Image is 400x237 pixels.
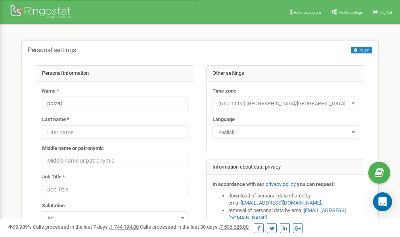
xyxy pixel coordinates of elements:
label: Time zone [212,87,236,95]
label: Middle name or patronymic [42,145,104,152]
div: Open Intercom Messenger [373,192,392,211]
label: Job Title * [42,173,65,181]
li: removal of personal data by email , [228,207,358,222]
span: English [212,125,358,139]
strong: you can request: [297,181,335,187]
span: Calls processed in the last 30 days : [140,224,249,230]
label: Language [212,116,235,123]
input: Job Title [42,183,188,196]
button: HELP [351,47,372,53]
div: Other settings [207,66,364,82]
span: 99,989% [8,224,32,230]
strong: In accordance with our [212,181,264,187]
a: privacy policy [266,181,296,187]
label: Salutation [42,202,65,210]
span: Calls processed in the last 7 days : [33,224,139,230]
span: Log Out [379,10,392,15]
div: Information about data privacy [207,159,364,175]
u: 1 744 194,00 [110,224,139,230]
span: Profile settings [339,10,363,15]
span: Mr. [42,211,188,225]
a: [EMAIL_ADDRESS][DOMAIN_NAME] [241,200,321,206]
label: Last name * [42,116,69,123]
span: (UTC-11:00) Pacific/Midway [212,97,358,110]
span: (UTC-11:00) Pacific/Midway [215,98,356,109]
u: 7 596 625,00 [220,224,249,230]
div: Personal information [36,66,194,82]
span: Mr. [45,213,185,224]
input: Middle name or patronymic [42,154,188,167]
li: download of personal data shared by email , [228,192,358,207]
input: Last name [42,125,188,139]
input: Name [42,97,188,110]
span: English [215,127,356,138]
label: Name * [42,87,59,95]
h5: Personal settings [28,47,76,54]
span: Referral program [294,10,321,15]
